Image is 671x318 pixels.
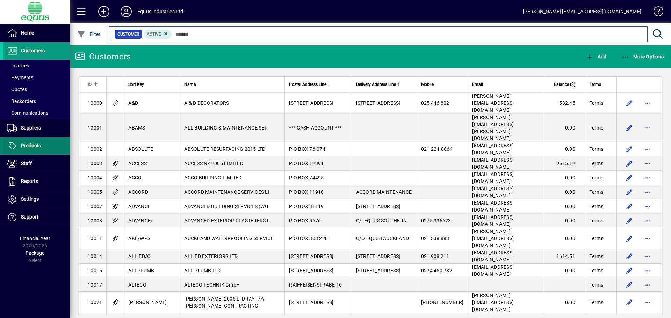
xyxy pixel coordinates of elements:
button: More Options [620,50,666,63]
span: ACCORD [128,189,148,195]
span: P O BOX 11910 [289,189,324,195]
button: More options [642,279,653,290]
td: 0.00 [543,114,585,142]
span: C/O EQUUS AUCKLAND [356,236,409,241]
a: Reports [3,173,70,190]
span: 10002 [88,146,102,152]
button: Edit [624,233,635,244]
button: Edit [624,279,635,290]
span: A & D DECORATORS [184,100,229,106]
span: Home [21,30,34,36]
span: Delivery Address Line 1 [356,81,399,88]
span: [STREET_ADDRESS] [289,299,333,305]
span: [EMAIL_ADDRESS][DOMAIN_NAME] [472,250,514,262]
span: Postal Address Line 1 [289,81,330,88]
button: Edit [624,158,635,169]
span: Terms [590,281,603,288]
button: More options [642,265,653,276]
a: Settings [3,191,70,208]
span: P O BOX 74495 [289,175,324,180]
span: ADVANCE [128,204,151,209]
a: Payments [3,72,70,83]
td: 0.00 [543,199,585,214]
button: More options [642,186,653,198]
span: 025 446 802 [421,100,449,106]
td: 1614.51 [543,249,585,264]
span: AUCKLAND WATERPROOFING SERVICE [184,236,274,241]
button: Add [584,50,608,63]
span: Suppliers [21,125,41,131]
div: Name [184,81,280,88]
button: More options [642,143,653,155]
a: Products [3,137,70,155]
span: Terms [590,235,603,242]
span: [EMAIL_ADDRESS][DOMAIN_NAME] [472,186,514,198]
span: C/- EQUUS SOUTHERN [356,218,407,223]
span: [PERSON_NAME][EMAIL_ADDRESS][PERSON_NAME][DOMAIN_NAME] [472,114,514,141]
button: Add [93,5,115,18]
span: P O BOX 5676 [289,218,321,223]
span: ALL BUILDING & MAINTENANCE SER [184,125,268,131]
div: Balance ($) [548,81,582,88]
span: Terms [590,81,601,88]
span: 10005 [88,189,102,195]
button: More options [642,201,653,212]
a: Support [3,208,70,226]
span: Settings [21,196,39,202]
span: Active [147,32,161,37]
td: 0.00 [543,185,585,199]
td: 0.00 [543,228,585,249]
span: Terms [590,217,603,224]
span: AKL/WPS [128,236,150,241]
span: Support [21,214,38,220]
span: 021 338 883 [421,236,449,241]
button: More options [642,233,653,244]
button: More options [642,158,653,169]
td: 0.00 [543,171,585,185]
span: [STREET_ADDRESS] [356,204,401,209]
span: [PERSON_NAME] [128,299,167,305]
span: Communications [7,110,48,116]
div: Mobile [421,81,464,88]
span: Name [184,81,196,88]
span: [PERSON_NAME][EMAIL_ADDRESS][DOMAIN_NAME] [472,229,514,248]
span: 10001 [88,125,102,131]
a: Home [3,24,70,42]
span: 10011 [88,236,102,241]
span: Invoices [7,63,29,68]
span: Backorders [7,98,36,104]
span: ABSOLUTE RESURFACING 2015 LTD [184,146,265,152]
span: Email [472,81,483,88]
a: Quotes [3,83,70,95]
span: [STREET_ADDRESS] [356,253,401,259]
span: 10014 [88,253,102,259]
span: 10017 [88,282,102,288]
a: Backorders [3,95,70,107]
a: Staff [3,155,70,172]
span: 10000 [88,100,102,106]
a: Knowledge Base [648,1,662,24]
span: Terms [590,124,603,131]
button: More options [642,122,653,133]
div: [PERSON_NAME] [EMAIL_ADDRESS][DOMAIN_NAME] [523,6,641,17]
span: 10008 [88,218,102,223]
span: Terms [590,188,603,195]
button: Edit [624,297,635,308]
span: 10004 [88,175,102,180]
span: RAIFFEISENSTRABE 16 [289,282,342,288]
span: Terms [590,267,603,274]
td: 0.00 [543,214,585,228]
span: Payments [7,75,33,80]
span: Terms [590,160,603,167]
span: 10021 [88,299,102,305]
span: ADVANCED BUILDING SERVICES (WG [184,204,268,209]
span: ALTECO TECHNIK GmbH [184,282,240,288]
span: More Options [621,54,664,59]
span: [STREET_ADDRESS] [289,100,333,106]
button: Edit [624,143,635,155]
span: Terms [590,253,603,260]
button: More options [642,97,653,109]
button: Edit [624,201,635,212]
span: [STREET_ADDRESS] [356,268,401,273]
span: [STREET_ADDRESS] [289,253,333,259]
